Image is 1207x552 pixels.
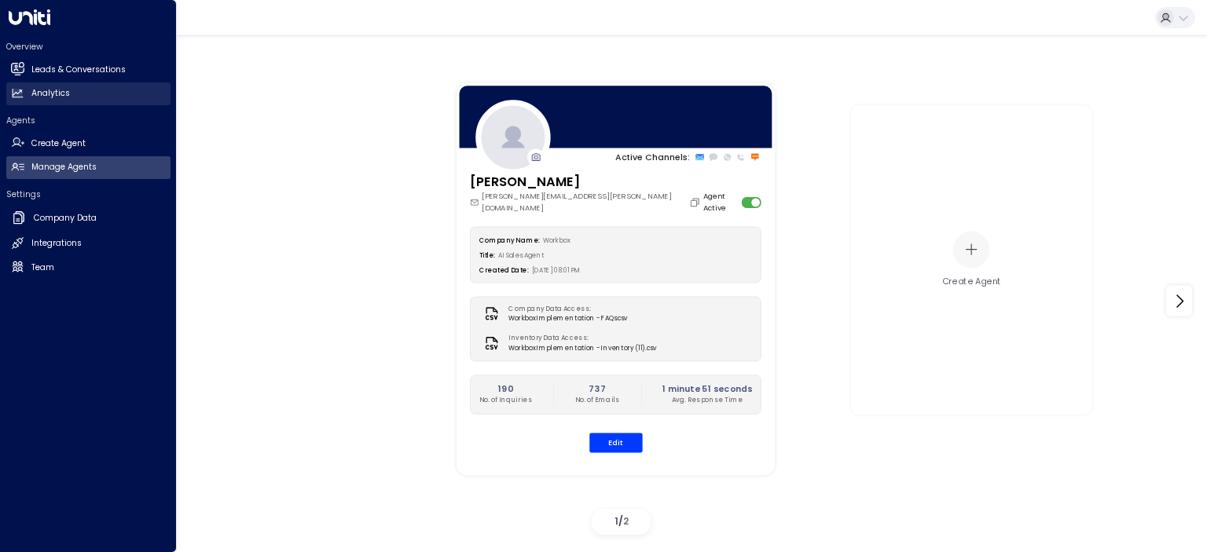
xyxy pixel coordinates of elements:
a: Leads & Conversations [6,58,171,81]
h2: Team [31,261,54,274]
a: Team [6,256,171,279]
label: Company Name: [479,236,539,245]
h2: 190 [479,382,532,395]
h3: [PERSON_NAME] [469,172,703,191]
h2: Overview [6,41,171,53]
h2: 737 [574,382,619,395]
a: Manage Agents [6,156,171,179]
h2: Create Agent [31,137,86,150]
a: Create Agent [6,132,171,155]
h2: Agents [6,115,171,126]
label: Agent Active [703,191,737,213]
label: Created Date: [479,266,528,275]
p: Avg. Response Time [662,396,752,405]
span: Workbox [542,236,569,245]
h2: Leads & Conversations [31,64,126,76]
label: Company Data Access: [508,305,622,314]
h2: Settings [6,188,171,200]
a: Analytics [6,82,171,105]
div: / [592,509,651,535]
span: Workbox Implementation - FAQs.csv [508,314,627,324]
span: 1 [615,514,618,528]
h2: Company Data [34,212,97,225]
span: Workbox Implementation - Inventory (11).csv [508,344,656,353]
h2: Integrations [31,237,82,250]
p: Active Channels: [615,151,690,163]
div: Create Agent [942,276,1001,288]
span: AI Sales Agent [498,251,545,260]
p: No. of Inquiries [479,396,532,405]
p: No. of Emails [574,396,619,405]
label: Inventory Data Access: [508,334,651,344]
a: Company Data [6,206,171,231]
h2: 1 minute 51 seconds [662,382,752,395]
button: Edit [589,433,642,452]
label: Title: [479,251,495,260]
span: [DATE] 08:01 PM [531,266,581,275]
h2: Manage Agents [31,161,97,174]
a: Integrations [6,232,171,255]
div: [PERSON_NAME][EMAIL_ADDRESS][PERSON_NAME][DOMAIN_NAME] [469,191,703,213]
h2: Analytics [31,87,70,100]
span: 2 [623,514,629,528]
button: Copy [688,196,703,207]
